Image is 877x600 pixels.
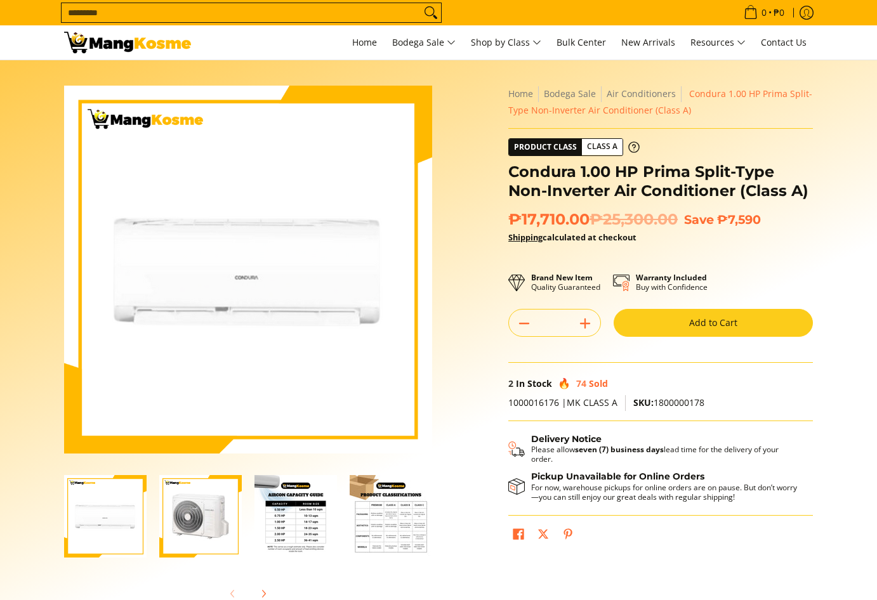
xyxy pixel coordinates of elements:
[614,309,813,337] button: Add to Cart
[508,232,636,243] strong: calculated at checkout
[531,272,593,283] strong: Brand New Item
[589,377,608,389] span: Sold
[636,272,707,283] strong: Warranty Included
[684,25,752,60] a: Resources
[531,445,800,464] p: Please allow lead time for the delivery of your order.
[509,313,539,334] button: Subtract
[159,475,242,558] img: Condura 1.00 HP Prima Split-Type Non-Inverter Air Conditioner (Class A)-2
[508,396,617,408] span: 1000016176 |MK CLASS A
[516,377,552,389] span: In Stock
[254,475,337,558] img: Condura 1.00 HP Prima Split-Type Non-Inverter Air Conditioner (Class A)-3
[550,25,612,60] a: Bulk Center
[575,444,664,455] strong: seven (7) business days
[534,525,552,547] a: Post on X
[633,396,654,408] span: SKU:
[557,36,606,48] span: Bulk Center
[508,162,813,200] h1: Condura 1.00 HP Prima Split-Type Non-Inverter Air Conditioner (Class A)
[621,36,675,48] span: New Arrivals
[531,433,602,445] strong: Delivery Notice
[636,273,708,292] p: Buy with Confidence
[508,138,640,156] a: Product Class Class A
[508,434,800,464] button: Shipping & Delivery
[386,25,462,60] a: Bodega Sale
[64,32,191,53] img: Condura PRIMA 1.00 HP Split-Type Aircon (Class A) l Mang Kosme
[690,35,746,51] span: Resources
[508,88,812,116] span: Condura 1.00 HP Prima Split-Type Non-Inverter Air Conditioner (Class A)
[531,483,800,502] p: For now, warehouse pickups for online orders are on pause. But don’t worry—you can still enjoy ou...
[590,210,678,229] del: ₱25,300.00
[346,25,383,60] a: Home
[508,210,678,229] span: ₱17,710.00
[352,36,377,48] span: Home
[465,25,548,60] a: Shop by Class
[544,88,596,100] a: Bodega Sale
[755,25,813,60] a: Contact Us
[772,8,786,17] span: ₱0
[684,212,714,227] span: Save
[64,475,147,558] img: Condura 1.00 HP Prima Split-Type Non-Inverter Air Conditioner (Class A)-1
[717,212,761,227] span: ₱7,590
[509,139,582,155] span: Product Class
[740,6,788,20] span: •
[559,525,577,547] a: Pin on Pinterest
[760,8,768,17] span: 0
[633,396,704,408] span: 1800000178
[508,86,813,119] nav: Breadcrumbs
[761,36,807,48] span: Contact Us
[615,25,682,60] a: New Arrivals
[607,88,676,100] a: Air Conditioners
[508,232,543,243] a: Shipping
[510,525,527,547] a: Share on Facebook
[508,88,533,100] a: Home
[204,25,813,60] nav: Main Menu
[531,273,600,292] p: Quality Guaranteed
[471,35,541,51] span: Shop by Class
[582,139,623,155] span: Class A
[576,377,586,389] span: 74
[350,475,432,558] img: Condura 1.00 HP Prima Split-Type Non-Inverter Air Conditioner (Class A)-4
[531,471,704,482] strong: Pickup Unavailable for Online Orders
[421,3,441,22] button: Search
[570,313,600,334] button: Add
[508,377,513,389] span: 2
[392,35,456,51] span: Bodega Sale
[64,86,432,453] img: Condura 1.00 HP Prima Split-Type Non-Inverter Air Conditioner (Class A)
